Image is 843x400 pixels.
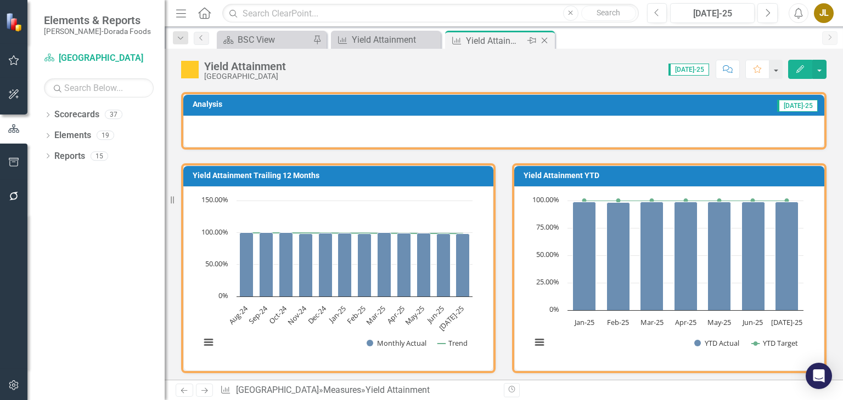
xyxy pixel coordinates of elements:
button: View chart menu, Chart [532,335,547,350]
input: Search Below... [44,78,154,98]
small: [PERSON_NAME]-Dorada Foods [44,27,151,36]
button: Show Monthly Actual [367,338,426,348]
text: 75.00% [536,222,559,232]
path: Jul-25, 100. YTD Target. [785,198,789,203]
a: BSC View [220,33,310,47]
a: [GEOGRAPHIC_DATA] [44,52,154,65]
text: Nov-24 [285,304,309,327]
div: [DATE]-25 [674,7,751,20]
text: Aug-24 [227,304,250,327]
text: [DATE]-25 [771,317,802,327]
div: 19 [97,131,114,140]
text: 100.00% [201,227,228,237]
text: May-25 [403,304,426,327]
button: JL [814,3,834,23]
h3: Analysis [193,100,453,108]
div: Yield Attainment [352,33,438,47]
button: Show YTD Target [752,338,799,348]
path: Nov-24, 98.21983452. Monthly Actual. [299,234,313,297]
input: Search ClearPoint... [222,4,638,23]
a: Reports [54,150,85,163]
text: 150.00% [201,195,228,204]
path: Apr-25, 98.91709197. YTD Actual. [675,202,698,311]
div: BSC View [238,33,310,47]
button: [DATE]-25 [670,3,755,23]
g: YTD Target, series 2 of 2. Line with 7 data points. [582,198,789,203]
button: Show YTD Actual [694,338,740,348]
div: Open Intercom Messenger [806,363,832,389]
path: Sep-24, 99.74001335. Monthly Actual. [260,233,273,297]
div: Chart. Highcharts interactive chart. [526,195,813,359]
text: Mar-25 [640,317,664,327]
path: Feb-25, 100. YTD Target. [616,198,621,203]
text: Mar-25 [364,304,387,327]
path: Apr-25, 100. YTD Target. [684,198,688,203]
path: Jul-25, 98.79185239. YTD Actual. [775,202,799,311]
div: 15 [91,151,108,161]
div: [GEOGRAPHIC_DATA] [204,72,286,81]
path: Oct-24, 99.762296. Monthly Actual. [279,233,293,297]
div: Yield Attainment [466,34,525,48]
path: Feb-25, 98.02328835. Monthly Actual. [358,234,372,297]
text: Jun-25 [424,304,446,325]
span: [DATE]-25 [777,100,818,112]
text: Jan-25 [326,304,348,325]
span: Search [597,8,620,17]
text: 0% [218,290,228,300]
g: Monthly Actual, series 1 of 2. Bar series with 12 bars. [240,233,470,297]
a: [GEOGRAPHIC_DATA] [236,385,319,395]
path: Jan-25, 98.85454982. YTD Actual. [573,202,596,311]
text: Feb-25 [345,304,368,326]
text: May-25 [707,317,731,327]
path: Mar-25, 100. YTD Target. [650,198,654,203]
a: Elements [54,129,91,142]
path: Jul-25, 98.56685898. Monthly Actual. [456,234,470,297]
a: Measures [323,385,361,395]
span: [DATE]-25 [668,64,709,76]
img: ClearPoint Strategy [5,12,25,32]
path: Dec-24, 98.75838032. Monthly Actual. [319,233,333,297]
text: 50.00% [205,259,228,268]
text: 100.00% [532,195,559,204]
div: Yield Attainment [204,60,286,72]
text: [DATE]-25 [437,304,466,333]
text: Trend [448,338,468,348]
path: Mar-25, 99.52480301. Monthly Actual. [378,233,391,297]
text: 0% [549,304,559,314]
path: Apr-25, 99.07444088. Monthly Actual. [397,233,411,297]
text: Oct-24 [267,304,289,326]
span: Elements & Reports [44,14,151,27]
path: Aug-24, 100.00968466. Monthly Actual. [240,233,254,297]
text: Dec-24 [306,304,329,327]
svg: Interactive chart [195,195,478,359]
div: Chart. Highcharts interactive chart. [195,195,482,359]
a: Scorecards [54,108,99,121]
path: May-25, 98.89756184. YTD Actual. [708,202,731,311]
div: » » [220,384,496,397]
text: Apr-25 [675,317,696,327]
path: Feb-25, 98.40945534. YTD Actual. [607,203,630,311]
path: Jun-25, 98.82223566. YTD Actual. [742,202,765,311]
path: May-25, 100. YTD Target. [717,198,722,203]
div: 37 [105,110,122,119]
path: Mar-25, 98.86704181. YTD Actual. [640,202,664,311]
text: 50.00% [536,249,559,259]
img: Caution [181,61,199,78]
h3: Yield Attainment Trailing 12 Months [193,172,488,180]
text: Apr-25 [385,304,407,325]
text: 25.00% [536,277,559,287]
button: Search [581,5,636,21]
text: Feb-25 [607,317,629,327]
div: Yield Attainment [366,385,430,395]
path: Jan-25, 100. YTD Target. [582,198,587,203]
text: Jun-25 [741,317,763,327]
g: YTD Actual, series 1 of 2. Bar series with 7 bars. [573,202,799,311]
text: Jan-25 [574,317,594,327]
a: Yield Attainment [334,33,438,47]
svg: Interactive chart [526,195,809,359]
path: May-25, 98.81530693. Monthly Actual. [417,233,431,297]
path: Jun-25, 98.51664833. Monthly Actual. [437,234,451,297]
button: Show Trend [437,338,468,348]
path: Jan-25, 98.85454982. Monthly Actual. [338,233,352,297]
